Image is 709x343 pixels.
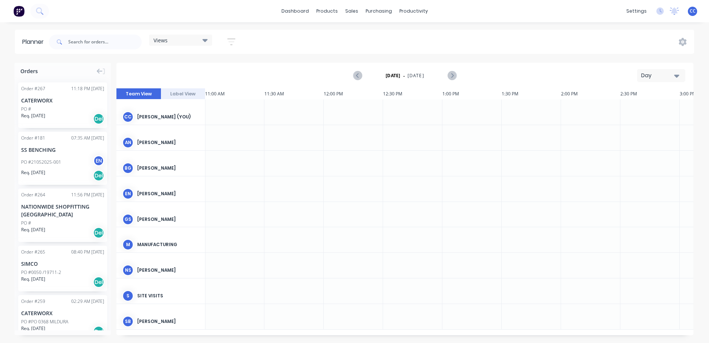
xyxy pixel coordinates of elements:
[21,260,104,268] div: SIMCO
[68,35,142,49] input: Search for orders...
[502,88,561,99] div: 1:30 PM
[93,113,104,124] div: Del
[21,85,45,92] div: Order # 267
[71,249,104,255] div: 08:40 PM [DATE]
[93,170,104,181] div: Del
[637,69,685,82] button: Day
[137,267,199,274] div: [PERSON_NAME]
[21,325,45,332] span: Req. [DATE]
[641,72,675,79] div: Day
[313,6,342,17] div: products
[20,67,38,75] span: Orders
[21,97,104,104] div: CATERWORX
[21,112,45,119] span: Req. [DATE]
[442,88,502,99] div: 1:00 PM
[21,169,45,176] span: Req. [DATE]
[71,298,104,305] div: 02:29 AM [DATE]
[21,146,104,154] div: SS BENCHING
[690,8,696,14] span: CC
[137,139,199,146] div: [PERSON_NAME]
[21,309,104,317] div: CATERWORX
[71,192,104,198] div: 11:56 PM [DATE]
[122,214,133,225] div: GS
[122,265,133,276] div: NS
[354,71,362,80] button: Previous page
[623,6,650,17] div: settings
[408,72,424,79] span: [DATE]
[21,318,68,325] div: PO #PO 0368 MILDURA
[386,72,400,79] strong: [DATE]
[137,216,199,223] div: [PERSON_NAME]
[22,37,47,46] div: Planner
[137,190,199,197] div: [PERSON_NAME]
[264,88,324,99] div: 11:30 AM
[137,318,199,325] div: [PERSON_NAME]
[21,269,61,276] div: PO #0050 /19711-2
[116,88,161,99] button: Team View
[122,239,133,250] div: M
[21,192,45,198] div: Order # 264
[21,135,45,141] div: Order # 181
[71,85,104,92] div: 11:18 PM [DATE]
[93,227,104,238] div: Del
[137,165,199,171] div: [PERSON_NAME]
[21,298,45,305] div: Order # 259
[122,163,133,174] div: BG
[93,326,104,337] div: Del
[137,241,199,248] div: Manufacturing
[278,6,313,17] a: dashboard
[13,6,24,17] img: Factory
[93,155,104,166] div: EN
[205,88,264,99] div: 11:00 AM
[324,88,383,99] div: 12:00 PM
[21,203,104,218] div: NATIONWIDE SHOPFITTING [GEOGRAPHIC_DATA]
[342,6,362,17] div: sales
[93,277,104,288] div: Del
[561,88,620,99] div: 2:00 PM
[21,226,45,233] span: Req. [DATE]
[122,111,133,122] div: CC
[154,36,168,44] span: Views
[122,137,133,148] div: AN
[71,135,104,141] div: 07:35 AM [DATE]
[21,159,61,166] div: PO #21052025-001
[448,71,456,80] button: Next page
[396,6,432,17] div: productivity
[122,188,133,199] div: EN
[21,276,45,282] span: Req. [DATE]
[137,114,199,120] div: [PERSON_NAME] (You)
[620,88,680,99] div: 2:30 PM
[137,293,199,299] div: Site visits
[161,88,205,99] button: Label View
[21,106,31,112] div: PO #
[21,220,31,226] div: PO #
[122,316,133,327] div: SB
[383,88,442,99] div: 12:30 PM
[21,249,45,255] div: Order # 265
[403,71,405,80] span: -
[122,290,133,301] div: S
[362,6,396,17] div: purchasing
